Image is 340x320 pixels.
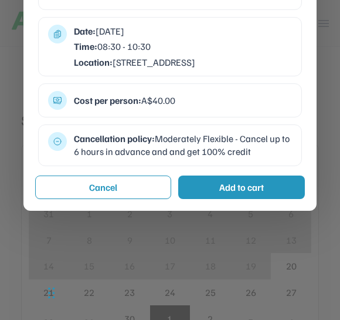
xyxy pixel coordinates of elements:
div: 08:30 - 10:30 [74,40,292,53]
div: A$40.00 [74,94,292,107]
div: [STREET_ADDRESS] [74,56,292,69]
div: Add to cart [219,180,264,194]
strong: Cost per person: [74,95,141,106]
strong: Cancellation policy: [74,133,155,144]
strong: Location: [74,56,113,68]
div: [DATE] [74,25,292,38]
button: Cancel [35,176,171,199]
strong: Date: [74,25,96,37]
strong: Time: [74,41,97,52]
div: Moderately Flexible - Cancel up to 6 hours in advance and and get 100% credit [74,132,292,159]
